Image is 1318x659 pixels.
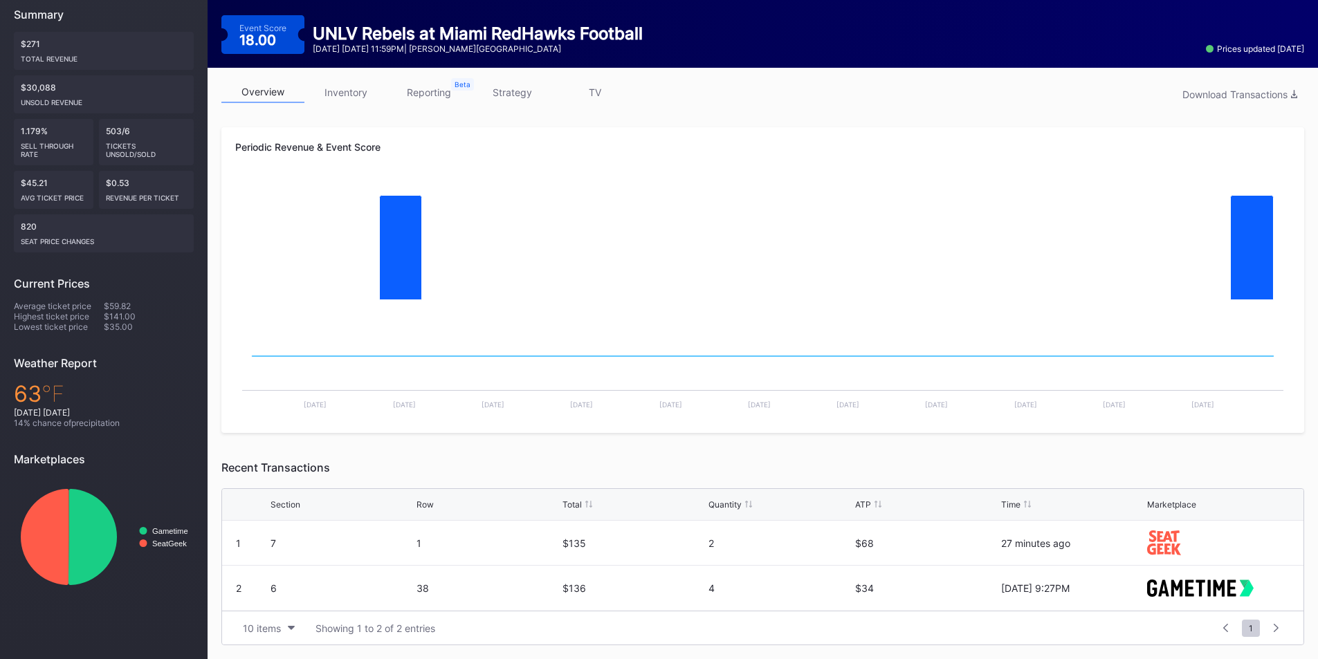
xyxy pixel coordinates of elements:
[708,537,851,549] div: 2
[1242,620,1260,637] span: 1
[855,499,871,510] div: ATP
[236,619,302,638] button: 10 items
[393,400,416,409] text: [DATE]
[99,119,194,165] div: 503/6
[236,582,241,594] div: 2
[417,499,434,510] div: Row
[152,527,188,535] text: Gametime
[21,93,187,106] div: Unsold Revenue
[1014,400,1037,409] text: [DATE]
[1001,537,1144,549] div: 27 minutes ago
[99,171,194,209] div: $0.53
[14,277,194,290] div: Current Prices
[104,301,194,311] div: $59.82
[708,582,851,594] div: 4
[417,537,559,549] div: 1
[1182,89,1297,100] div: Download Transactions
[14,214,194,252] div: 820
[313,44,643,54] div: [DATE] [DATE] 11:59PM | [PERSON_NAME][GEOGRAPHIC_DATA]
[235,177,1290,315] svg: Chart title
[836,400,859,409] text: [DATE]
[925,400,948,409] text: [DATE]
[1206,44,1304,54] div: Prices updated [DATE]
[271,499,300,510] div: Section
[1147,499,1196,510] div: Marketplace
[562,537,705,549] div: $135
[104,311,194,322] div: $141.00
[106,136,187,158] div: Tickets Unsold/Sold
[14,8,194,21] div: Summary
[271,537,413,549] div: 7
[236,537,241,549] div: 1
[21,49,187,63] div: Total Revenue
[1001,582,1144,594] div: [DATE] 9:27PM
[1147,530,1181,555] img: seatGeek.svg
[1175,85,1304,104] button: Download Transactions
[570,400,593,409] text: [DATE]
[14,301,104,311] div: Average ticket price
[14,418,194,428] div: 14 % chance of precipitation
[221,461,1304,474] div: Recent Transactions
[239,23,286,33] div: Event Score
[387,82,470,103] a: reporting
[104,322,194,332] div: $35.00
[239,33,280,47] div: 18.00
[14,452,194,466] div: Marketplaces
[708,499,742,510] div: Quantity
[1103,400,1126,409] text: [DATE]
[243,622,281,634] div: 10 items
[221,82,304,103] a: overview
[21,232,187,245] div: seat price changes
[470,82,553,103] a: strategy
[14,476,194,597] svg: Chart title
[748,400,771,409] text: [DATE]
[855,537,998,549] div: $68
[659,400,682,409] text: [DATE]
[1001,499,1020,510] div: Time
[304,400,327,409] text: [DATE]
[417,582,559,594] div: 38
[14,407,194,418] div: [DATE] [DATE]
[14,171,93,209] div: $45.21
[14,356,194,370] div: Weather Report
[482,400,504,409] text: [DATE]
[21,188,86,202] div: Avg ticket price
[315,622,435,634] div: Showing 1 to 2 of 2 entries
[313,24,643,44] div: UNLV Rebels at Miami RedHawks Football
[42,380,64,407] span: ℉
[1191,400,1214,409] text: [DATE]
[1147,579,1254,596] img: gametime.svg
[14,119,93,165] div: 1.179%
[152,539,187,548] text: SeatGeek
[562,582,705,594] div: $136
[271,582,413,594] div: 6
[14,380,194,407] div: 63
[562,499,582,510] div: Total
[235,141,1290,153] div: Periodic Revenue & Event Score
[106,188,187,202] div: Revenue per ticket
[553,82,637,103] a: TV
[855,582,998,594] div: $34
[14,311,104,322] div: Highest ticket price
[235,315,1290,419] svg: Chart title
[21,136,86,158] div: Sell Through Rate
[14,75,194,113] div: $30,088
[304,82,387,103] a: inventory
[14,32,194,70] div: $271
[14,322,104,332] div: Lowest ticket price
